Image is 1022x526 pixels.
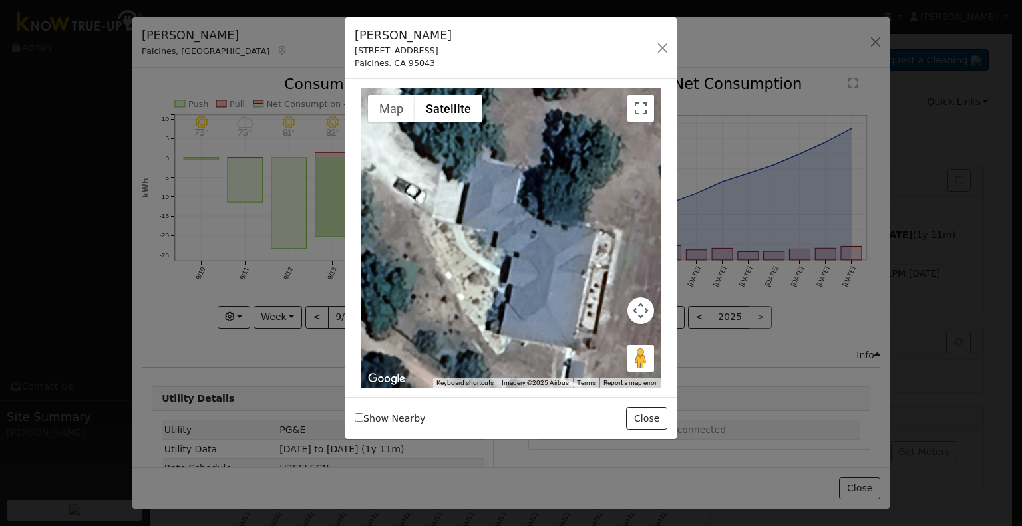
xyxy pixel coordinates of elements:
img: Google [365,370,409,388]
label: Show Nearby [355,412,425,426]
button: Show satellite imagery [415,95,482,122]
div: Paicines, CA 95043 [355,57,452,69]
div: [STREET_ADDRESS] [355,44,452,57]
button: Close [626,407,667,430]
h5: [PERSON_NAME] [355,27,452,44]
a: Terms (opens in new tab) [577,379,596,386]
button: Map camera controls [627,297,654,324]
button: Show street map [368,95,415,122]
a: Report a map error [603,379,657,386]
input: Show Nearby [355,413,363,422]
span: Imagery ©2025 Airbus [502,379,569,386]
a: Open this area in Google Maps (opens a new window) [365,370,409,388]
button: Keyboard shortcuts [436,378,494,388]
button: Drag Pegman onto the map to open Street View [627,345,654,372]
button: Toggle fullscreen view [627,95,654,122]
